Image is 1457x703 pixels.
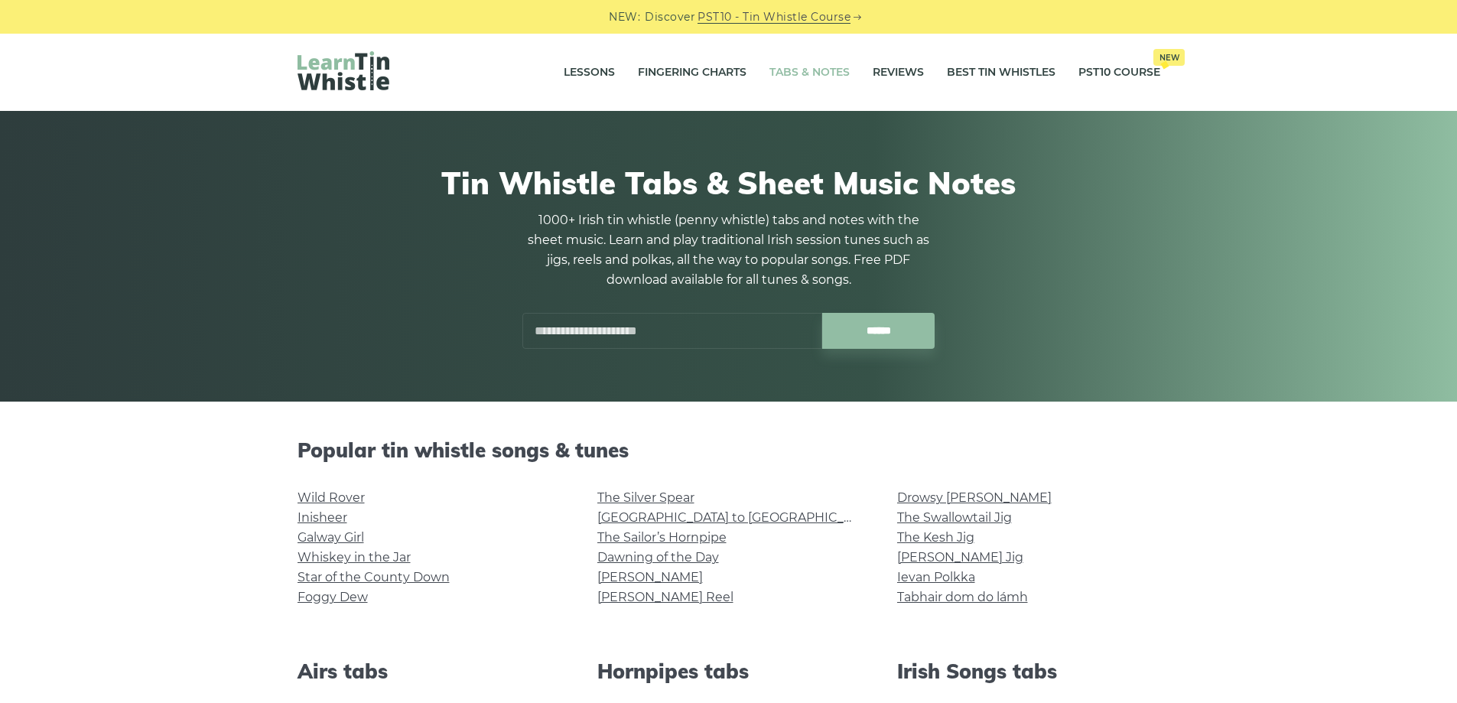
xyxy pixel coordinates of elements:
a: Tabhair dom do lámh [897,590,1028,604]
a: Lessons [564,54,615,92]
a: Reviews [873,54,924,92]
span: New [1153,49,1185,66]
a: Star of the County Down [298,570,450,584]
a: Fingering Charts [638,54,746,92]
a: [PERSON_NAME] [597,570,703,584]
h2: Airs tabs [298,659,561,683]
a: [PERSON_NAME] Jig [897,550,1023,565]
h2: Hornpipes tabs [597,659,860,683]
a: Galway Girl [298,530,364,545]
p: 1000+ Irish tin whistle (penny whistle) tabs and notes with the sheet music. Learn and play tradi... [522,210,935,290]
a: Inisheer [298,510,347,525]
a: The Kesh Jig [897,530,974,545]
img: LearnTinWhistle.com [298,51,389,90]
a: Dawning of the Day [597,550,719,565]
h2: Irish Songs tabs [897,659,1160,683]
a: Best Tin Whistles [947,54,1055,92]
a: Ievan Polkka [897,570,975,584]
h2: Popular tin whistle songs & tunes [298,438,1160,462]
a: Wild Rover [298,490,365,505]
a: PST10 CourseNew [1078,54,1160,92]
a: The Silver Spear [597,490,694,505]
a: Foggy Dew [298,590,368,604]
a: Tabs & Notes [769,54,850,92]
a: [PERSON_NAME] Reel [597,590,733,604]
a: The Sailor’s Hornpipe [597,530,727,545]
a: [GEOGRAPHIC_DATA] to [GEOGRAPHIC_DATA] [597,510,880,525]
a: Drowsy [PERSON_NAME] [897,490,1052,505]
h1: Tin Whistle Tabs & Sheet Music Notes [298,164,1160,201]
a: Whiskey in the Jar [298,550,411,565]
a: The Swallowtail Jig [897,510,1012,525]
